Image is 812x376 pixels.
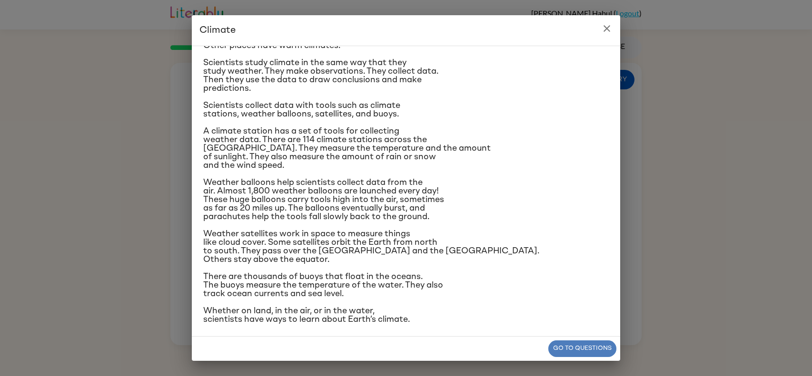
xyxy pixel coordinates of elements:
[192,15,620,46] h2: Climate
[203,127,491,170] span: A climate station has a set of tools for collecting weather data. There are 114 climate stations ...
[203,230,539,264] span: Weather satellites work in space to measure things like cloud cover. Some satellites orbit the Ea...
[203,58,438,93] span: Scientists study climate in the same way that they study weather. They make observations. They co...
[203,178,444,221] span: Weather balloons help scientists collect data from the air. Almost 1,800 weather balloons are lau...
[203,272,443,298] span: There are thousands of buoys that float in the oceans. The buoys measure the temperature of the w...
[203,307,410,324] span: Whether on land, in the air, or in the water, scientists have ways to learn about Earth’s climate.
[203,101,400,118] span: Scientists collect data with tools such as climate stations, weather balloons, satellites, and bu...
[548,340,616,357] button: Go to questions
[597,19,616,38] button: close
